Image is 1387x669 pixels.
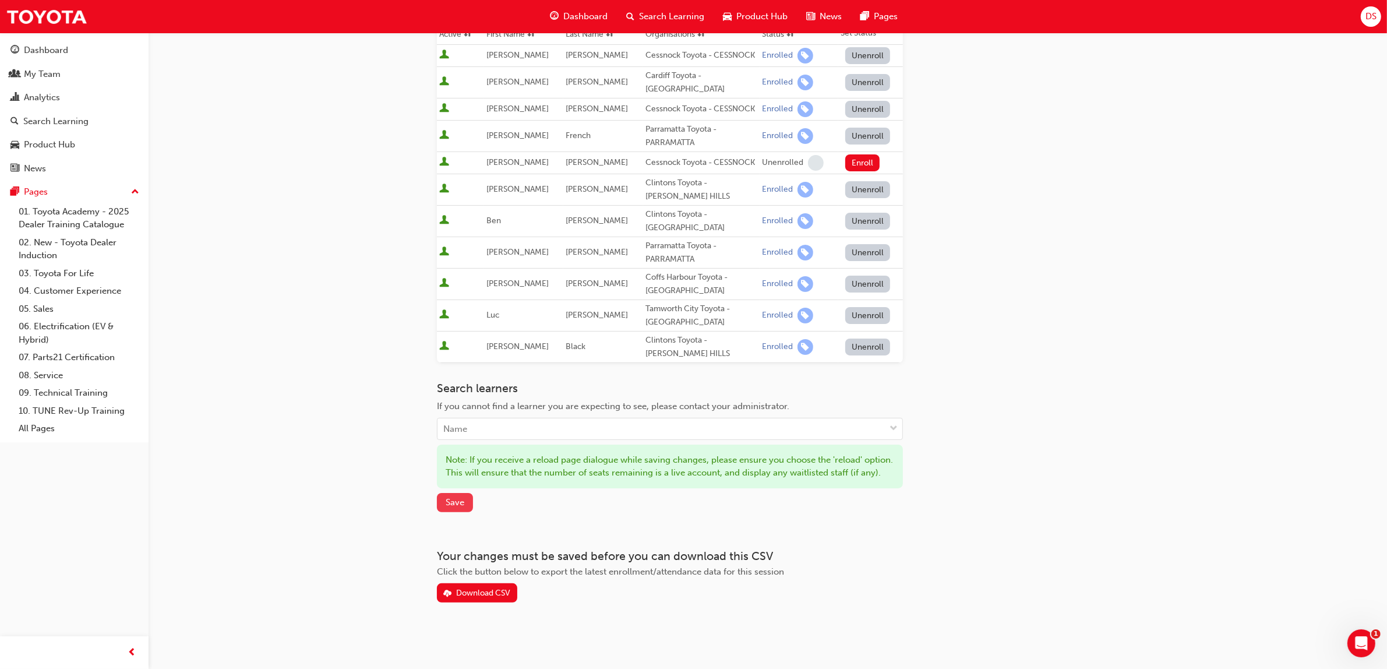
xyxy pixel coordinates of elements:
[797,128,813,144] span: learningRecordVerb_ENROLL-icon
[456,588,510,598] div: Download CSV
[446,497,464,508] span: Save
[14,348,144,367] a: 07. Parts21 Certification
[14,318,144,348] a: 06. Electrification (EV & Hybrid)
[24,162,46,175] div: News
[14,282,144,300] a: 04. Customer Experience
[797,213,813,229] span: learningRecordVerb_ENROLL-icon
[874,10,898,23] span: Pages
[797,101,813,117] span: learningRecordVerb_ENROLL-icon
[5,158,144,179] a: News
[486,216,501,226] span: Ben
[563,23,643,45] th: Toggle SortBy
[845,244,891,261] button: Unenroll
[890,421,898,436] span: down-icon
[762,50,793,61] div: Enrolled
[5,111,144,132] a: Search Learning
[845,213,891,230] button: Unenroll
[439,103,449,115] span: User is active
[6,3,87,30] img: Trak
[541,5,617,29] a: guage-iconDashboard
[797,339,813,355] span: learningRecordVerb_ENROLL-icon
[645,240,757,266] div: Parramatta Toyota - PARRAMATTA
[128,646,137,660] span: prev-icon
[486,310,499,320] span: Luc
[439,278,449,290] span: User is active
[645,103,757,116] div: Cessnock Toyota - CESSNOCK
[5,181,144,203] button: Pages
[439,309,449,321] span: User is active
[860,9,869,24] span: pages-icon
[723,9,732,24] span: car-icon
[566,104,628,114] span: [PERSON_NAME]
[566,50,628,60] span: [PERSON_NAME]
[439,341,449,353] span: User is active
[645,334,757,360] div: Clintons Toyota - [PERSON_NAME] HILLS
[645,123,757,149] div: Parramatta Toyota - PARRAMATTA
[808,155,824,171] span: learningRecordVerb_NONE-icon
[443,589,451,599] span: download-icon
[606,29,614,39] span: sorting-icon
[10,117,19,127] span: search-icon
[845,101,891,118] button: Unenroll
[437,493,473,512] button: Save
[14,402,144,420] a: 10. TUNE Rev-Up Training
[10,140,19,150] span: car-icon
[566,131,591,140] span: French
[10,164,19,174] span: news-icon
[1361,6,1381,27] button: DS
[443,422,467,436] div: Name
[566,279,628,288] span: [PERSON_NAME]
[10,93,19,103] span: chart-icon
[5,64,144,85] a: My Team
[797,245,813,260] span: learningRecordVerb_ENROLL-icon
[1347,629,1375,657] iframe: Intercom live chat
[486,279,549,288] span: [PERSON_NAME]
[762,279,793,290] div: Enrolled
[24,68,61,81] div: My Team
[486,247,549,257] span: [PERSON_NAME]
[14,367,144,385] a: 08. Service
[786,29,795,39] span: sorting-icon
[23,115,89,128] div: Search Learning
[484,23,563,45] th: Toggle SortBy
[439,130,449,142] span: User is active
[486,77,549,87] span: [PERSON_NAME]
[566,216,628,226] span: [PERSON_NAME]
[14,265,144,283] a: 03. Toyota For Life
[24,138,75,152] div: Product Hub
[838,23,903,45] th: Set Status
[131,185,139,200] span: up-icon
[645,69,757,96] div: Cardiff Toyota - [GEOGRAPHIC_DATA]
[24,91,60,104] div: Analytics
[797,276,813,292] span: learningRecordVerb_ENROLL-icon
[486,341,549,351] span: [PERSON_NAME]
[645,156,757,170] div: Cessnock Toyota - CESSNOCK
[437,445,903,488] div: Note: If you receive a reload page dialogue while saving changes, please ensure you choose the 'r...
[845,339,891,355] button: Unenroll
[10,45,19,56] span: guage-icon
[14,234,144,265] a: 02. New - Toyota Dealer Induction
[762,131,793,142] div: Enrolled
[566,77,628,87] span: [PERSON_NAME]
[486,104,549,114] span: [PERSON_NAME]
[762,247,793,258] div: Enrolled
[550,9,559,24] span: guage-icon
[486,157,549,167] span: [PERSON_NAME]
[626,9,634,24] span: search-icon
[645,208,757,234] div: Clintons Toyota - [GEOGRAPHIC_DATA]
[762,341,793,353] div: Enrolled
[566,341,585,351] span: Black
[845,74,891,91] button: Unenroll
[1371,629,1381,639] span: 1
[24,44,68,57] div: Dashboard
[845,181,891,198] button: Unenroll
[762,104,793,115] div: Enrolled
[697,29,705,39] span: sorting-icon
[24,185,48,199] div: Pages
[762,77,793,88] div: Enrolled
[439,157,449,168] span: User is active
[464,29,472,39] span: sorting-icon
[563,10,608,23] span: Dashboard
[14,384,144,402] a: 09. Technical Training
